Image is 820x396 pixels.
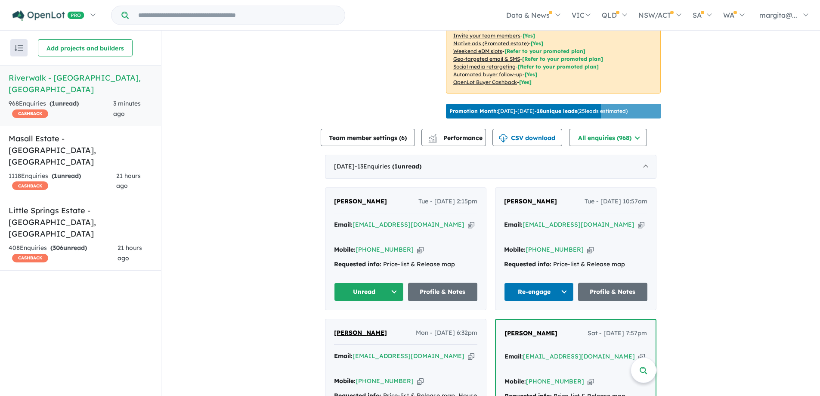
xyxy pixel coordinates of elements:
span: [Refer to your promoted plan] [522,56,603,62]
u: Automated buyer follow-up [453,71,523,78]
span: CASHBACK [12,109,48,118]
h5: Little Springs Estate - [GEOGRAPHIC_DATA] , [GEOGRAPHIC_DATA] [9,205,152,240]
u: Invite your team members [453,32,520,39]
button: Add projects and builders [38,39,133,56]
button: Copy [468,352,474,361]
span: 6 [401,134,405,142]
button: Performance [421,129,486,146]
button: Copy [417,245,424,254]
span: [PERSON_NAME] [504,329,557,337]
button: Re-engage [504,283,574,301]
button: Copy [638,220,644,229]
button: Team member settings (6) [321,129,415,146]
a: [PHONE_NUMBER] [526,377,584,385]
span: 3 minutes ago [113,100,141,118]
span: Tue - [DATE] 10:57am [585,196,647,207]
span: 1 [394,162,398,170]
a: [PERSON_NAME] [334,328,387,338]
u: OpenLot Buyer Cashback [453,79,517,85]
strong: Requested info: [504,260,551,268]
button: Copy [638,352,645,361]
span: Sat - [DATE] 7:57pm [588,328,647,339]
u: Weekend eDM slots [453,48,502,54]
div: 968 Enquir ies [9,99,113,119]
span: 21 hours ago [118,244,142,262]
input: Try estate name, suburb, builder or developer [130,6,343,25]
h5: Masall Estate - [GEOGRAPHIC_DATA] , [GEOGRAPHIC_DATA] [9,133,152,168]
div: 1118 Enquir ies [9,171,116,192]
a: [PERSON_NAME] [504,328,557,339]
a: [PERSON_NAME] [504,196,557,207]
span: [Refer to your promoted plan] [518,63,599,70]
div: 408 Enquir ies [9,243,118,264]
span: [Yes] [531,40,543,47]
span: Performance [430,134,483,142]
img: line-chart.svg [429,134,436,139]
span: [ Yes ] [506,25,519,31]
a: [EMAIL_ADDRESS][DOMAIN_NAME] [353,221,464,228]
strong: ( unread) [50,244,87,252]
button: All enquiries (968) [569,129,647,146]
a: Profile & Notes [408,283,478,301]
a: Profile & Notes [578,283,648,301]
button: CSV download [492,129,562,146]
u: Sales phone number [453,25,504,31]
span: 21 hours ago [116,172,141,190]
strong: Mobile: [504,246,526,253]
div: Price-list & Release map [504,259,647,270]
button: Copy [587,245,594,254]
span: [PERSON_NAME] [334,329,387,337]
span: CASHBACK [12,254,48,262]
a: [PHONE_NUMBER] [356,246,414,253]
u: Native ads (Promoted estate) [453,40,529,47]
b: Promotion Month: [449,108,498,114]
span: [PERSON_NAME] [504,197,557,205]
u: Geo-targeted email & SMS [453,56,520,62]
span: 1 [54,172,57,180]
span: [Yes] [525,71,537,78]
div: [DATE] [325,155,656,179]
a: [PHONE_NUMBER] [526,246,584,253]
button: Copy [468,220,474,229]
span: 306 [53,244,63,252]
a: [PHONE_NUMBER] [356,377,414,385]
strong: Requested info: [334,260,381,268]
h5: Riverwalk - [GEOGRAPHIC_DATA] , [GEOGRAPHIC_DATA] [9,72,152,95]
a: [EMAIL_ADDRESS][DOMAIN_NAME] [523,221,634,228]
button: Copy [417,377,424,386]
span: 1 [52,100,55,107]
strong: Email: [504,352,523,360]
span: [Refer to your promoted plan] [504,48,585,54]
span: [ Yes ] [523,32,535,39]
span: [PERSON_NAME] [334,197,387,205]
strong: Mobile: [334,377,356,385]
span: CASHBACK [12,181,48,190]
span: Tue - [DATE] 2:15pm [418,196,477,207]
span: [Yes] [519,79,532,85]
span: Mon - [DATE] 6:32pm [416,328,477,338]
span: - 13 Enquir ies [355,162,421,170]
img: bar-chart.svg [428,137,437,142]
a: [EMAIL_ADDRESS][DOMAIN_NAME] [353,352,464,360]
button: Copy [588,377,594,386]
img: sort.svg [15,45,23,51]
strong: Mobile: [334,246,356,253]
span: margita@... [759,11,797,19]
button: Unread [334,283,404,301]
b: 18 unique leads [537,108,577,114]
strong: ( unread) [392,162,421,170]
strong: ( unread) [52,172,81,180]
strong: Mobile: [504,377,526,385]
strong: Email: [504,221,523,228]
a: [PERSON_NAME] [334,196,387,207]
strong: Email: [334,221,353,228]
u: Social media retargeting [453,63,516,70]
img: download icon [499,134,507,143]
strong: ( unread) [50,100,79,107]
div: Price-list & Release map [334,259,477,270]
p: [DATE] - [DATE] - ( 25 leads estimated) [449,107,628,115]
img: Openlot PRO Logo White [12,10,84,21]
a: [EMAIL_ADDRESS][DOMAIN_NAME] [523,352,635,360]
strong: Email: [334,352,353,360]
